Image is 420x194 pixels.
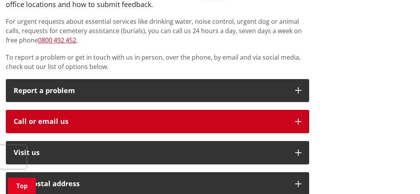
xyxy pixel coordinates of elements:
a: 0800 492 452 [38,36,76,44]
button: Visit us [6,141,309,164]
p: Report a problem [14,87,287,95]
p: Visit us [14,149,287,157]
button: Call or email us [6,110,309,133]
h2: Our postal address [14,180,287,188]
a: Top [8,178,36,194]
p: For urgent requests about essential services like drinking water, noise control, urgent dog or an... [6,17,309,45]
button: Report a problem [6,79,309,102]
p: To report a problem or get in touch with us in person, over the phone, by email and via social me... [6,53,309,71]
div: Call or email us [14,118,287,125]
iframe: Messenger Launcher [384,161,412,189]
